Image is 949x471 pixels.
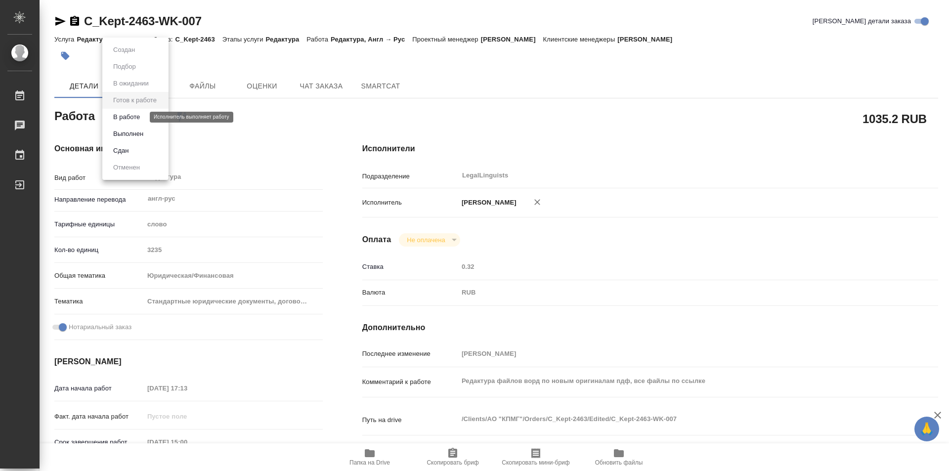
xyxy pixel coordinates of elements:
[110,78,152,89] button: В ожидании
[110,61,139,72] button: Подбор
[110,145,131,156] button: Сдан
[110,128,146,139] button: Выполнен
[110,95,160,106] button: Готов к работе
[110,162,143,173] button: Отменен
[110,112,143,123] button: В работе
[110,44,138,55] button: Создан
